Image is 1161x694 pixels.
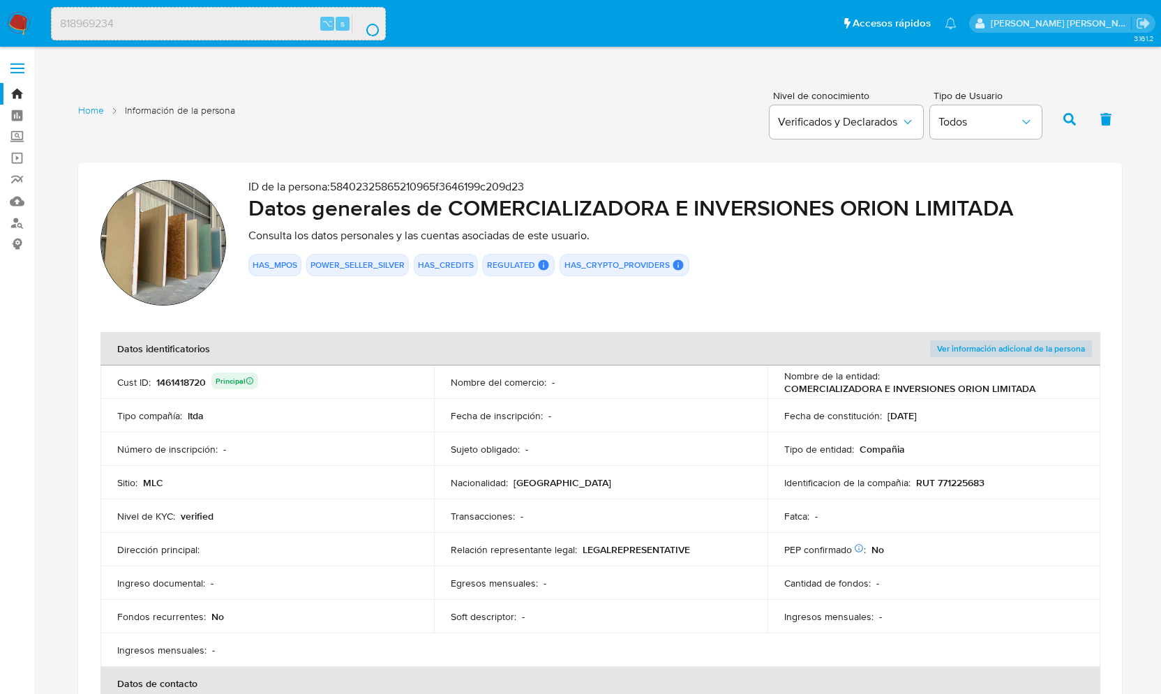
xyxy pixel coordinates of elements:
a: Salir [1136,16,1151,31]
nav: List of pages [78,98,235,137]
span: Accesos rápidos [853,16,931,31]
span: s [340,17,345,30]
p: rene.vale@mercadolibre.com [991,17,1132,30]
a: Notificaciones [945,17,957,29]
span: ⌥ [322,17,333,30]
button: Verificados y Declarados [770,105,923,139]
button: search-icon [352,14,380,33]
span: Todos [938,115,1019,129]
a: Home [78,104,104,117]
span: Tipo de Usuario [934,91,1045,100]
span: Verificados y Declarados [778,115,901,129]
input: Buscar usuario o caso... [52,15,385,33]
span: Información de la persona [125,104,235,117]
span: Nivel de conocimiento [773,91,922,100]
button: Todos [930,105,1042,139]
